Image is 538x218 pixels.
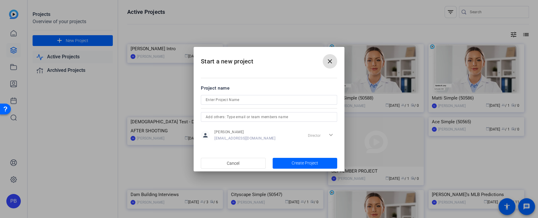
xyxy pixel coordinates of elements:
mat-icon: person [201,131,210,140]
input: Enter Project Name [206,96,332,103]
h2: Start a new project [194,47,344,71]
span: [PERSON_NAME] [214,130,275,134]
span: [EMAIL_ADDRESS][DOMAIN_NAME] [214,136,275,141]
button: Create Project [273,158,337,169]
span: Cancel [227,158,239,169]
mat-icon: close [326,58,334,65]
span: Create Project [292,160,318,166]
input: Add others: Type email or team members name [206,113,332,121]
div: Project name [201,85,337,91]
button: Cancel [201,158,266,169]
